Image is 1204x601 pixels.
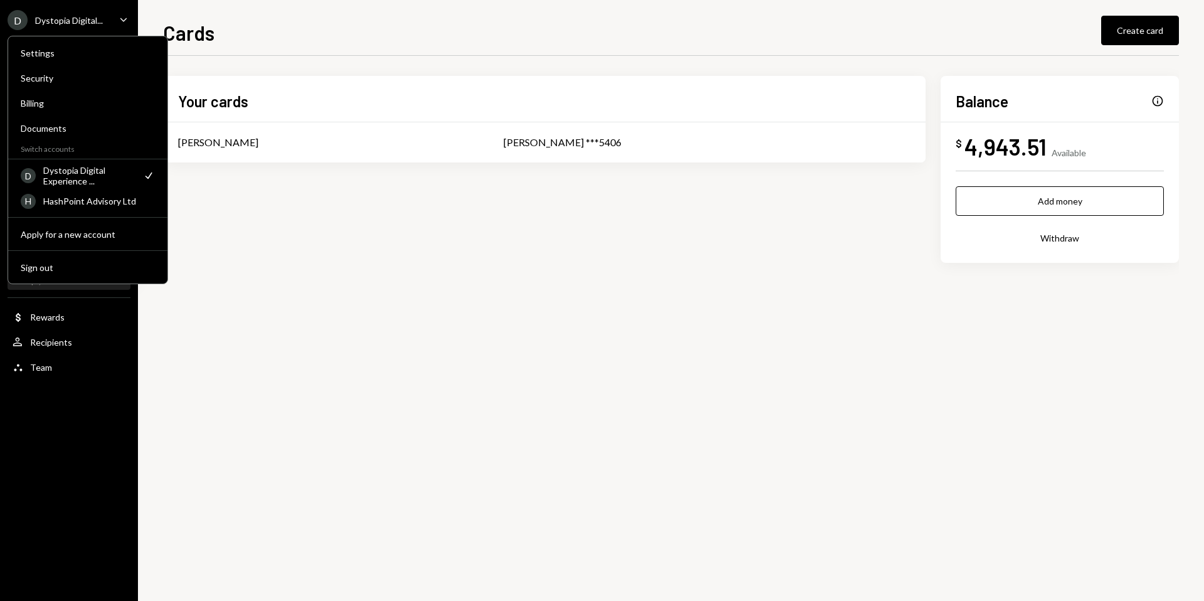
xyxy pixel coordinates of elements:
[956,91,1008,112] h2: Balance
[30,312,65,322] div: Rewards
[504,135,911,150] div: [PERSON_NAME] ***5406
[43,165,135,186] div: Dystopia Digital Experience ...
[8,10,28,30] div: D
[21,262,155,273] div: Sign out
[956,186,1164,216] button: Add money
[8,142,167,154] div: Switch accounts
[21,168,36,183] div: D
[21,229,155,240] div: Apply for a new account
[21,194,36,209] div: H
[956,137,962,150] div: $
[30,362,52,373] div: Team
[21,98,155,109] div: Billing
[8,356,130,378] a: Team
[163,20,214,45] h1: Cards
[43,196,155,206] div: HashPoint Advisory Ltd
[964,132,1047,161] div: 4,943.51
[13,223,162,246] button: Apply for a new account
[13,189,162,212] a: HHashPoint Advisory Ltd
[1101,16,1179,45] button: Create card
[956,223,1164,253] button: Withdraw
[13,41,162,64] a: Settings
[1052,147,1086,158] div: Available
[178,91,248,112] h2: Your cards
[21,48,155,58] div: Settings
[35,15,103,26] div: Dystopia Digital...
[13,92,162,114] a: Billing
[30,337,72,348] div: Recipients
[13,257,162,279] button: Sign out
[13,66,162,89] a: Security
[178,135,258,150] div: [PERSON_NAME]
[21,73,155,83] div: Security
[21,123,155,134] div: Documents
[13,117,162,139] a: Documents
[8,331,130,353] a: Recipients
[8,306,130,328] a: Rewards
